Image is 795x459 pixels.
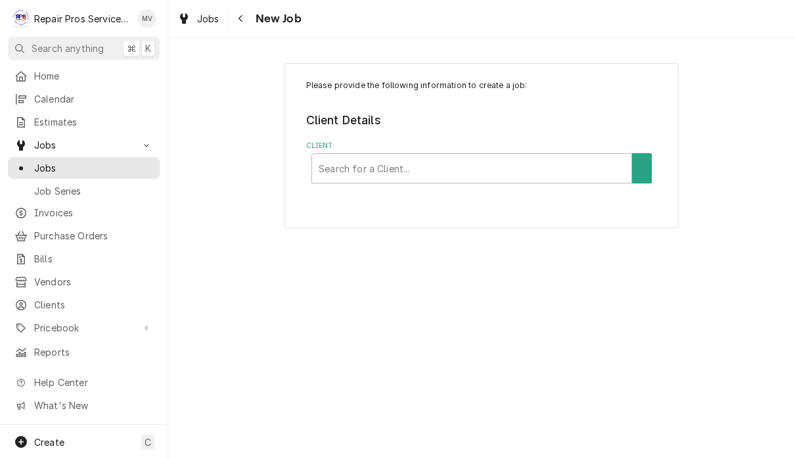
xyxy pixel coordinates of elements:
[34,345,153,359] span: Reports
[306,80,658,183] div: Job Create/Update Form
[34,437,64,448] span: Create
[34,92,153,106] span: Calendar
[34,184,153,198] span: Job Series
[8,88,160,110] a: Calendar
[8,372,160,393] a: Go to Help Center
[8,202,160,224] a: Invoices
[34,12,131,26] div: Repair Pros Services Inc
[34,206,153,220] span: Invoices
[34,252,153,266] span: Bills
[12,9,30,28] div: Repair Pros Services Inc's Avatar
[34,275,153,289] span: Vendors
[34,399,152,412] span: What's New
[8,294,160,316] a: Clients
[34,375,152,389] span: Help Center
[34,161,153,175] span: Jobs
[8,248,160,270] a: Bills
[306,112,658,129] legend: Client Details
[8,37,160,60] button: Search anything⌘K
[34,138,133,152] span: Jobs
[8,341,160,363] a: Reports
[8,317,160,339] a: Go to Pricebook
[32,41,104,55] span: Search anything
[8,65,160,87] a: Home
[12,9,30,28] div: R
[197,12,219,26] span: Jobs
[138,9,156,28] div: Mindy Volker's Avatar
[145,435,151,449] span: C
[8,134,160,156] a: Go to Jobs
[8,111,160,133] a: Estimates
[252,10,302,28] span: New Job
[306,141,658,183] div: Client
[306,141,658,151] label: Client
[8,271,160,293] a: Vendors
[8,180,160,202] a: Job Series
[138,9,156,28] div: MV
[34,115,153,129] span: Estimates
[127,41,136,55] span: ⌘
[34,69,153,83] span: Home
[34,321,133,335] span: Pricebook
[632,153,652,183] button: Create New Client
[34,229,153,243] span: Purchase Orders
[172,8,225,30] a: Jobs
[8,395,160,416] a: Go to What's New
[284,63,679,228] div: Job Create/Update
[306,80,658,91] p: Please provide the following information to create a job:
[34,298,153,312] span: Clients
[145,41,151,55] span: K
[231,8,252,29] button: Navigate back
[8,225,160,247] a: Purchase Orders
[8,157,160,179] a: Jobs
